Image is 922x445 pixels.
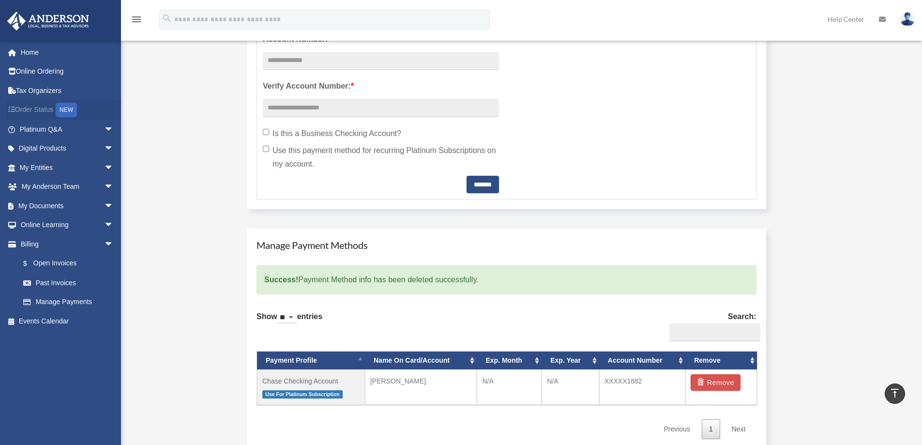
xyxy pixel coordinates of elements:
a: My Documentsarrow_drop_down [7,196,128,215]
span: Use For Platinum Subscription [262,390,343,399]
a: Order StatusNEW [7,100,128,120]
th: Name On Card/Account: activate to sort column ascending [365,352,477,369]
div: NEW [56,103,77,117]
span: arrow_drop_down [104,196,123,216]
label: Search: [665,310,756,342]
select: Showentries [277,312,297,323]
a: Online Learningarrow_drop_down [7,215,128,235]
a: 1 [702,419,720,439]
a: Digital Productsarrow_drop_down [7,139,128,158]
th: Exp. Month: activate to sort column ascending [477,352,542,369]
span: arrow_drop_down [104,120,123,139]
a: Tax Organizers [7,81,128,100]
h4: Manage Payment Methods [257,238,756,252]
a: My Anderson Teamarrow_drop_down [7,177,128,197]
th: Payment Profile: activate to sort column descending [257,352,365,369]
span: arrow_drop_down [104,177,123,197]
a: Next [725,419,753,439]
a: Previous [656,419,697,439]
img: Anderson Advisors Platinum Portal [4,12,92,31]
span: arrow_drop_down [104,139,123,159]
td: Chase Checking Account [257,369,365,405]
span: $ [29,258,33,270]
i: search [162,13,172,24]
label: Use this payment method for recurring Platinum Subscriptions on my account. [263,144,499,171]
button: Remove [691,374,741,391]
input: Search: [669,323,760,342]
label: Show entries [257,310,322,333]
td: [PERSON_NAME] [365,369,477,405]
th: Account Number: activate to sort column ascending [599,352,685,369]
i: vertical_align_top [889,387,901,399]
a: vertical_align_top [885,384,905,404]
td: N/A [542,369,599,405]
a: Online Ordering [7,62,128,81]
th: Remove: activate to sort column ascending [685,352,756,369]
span: arrow_drop_down [104,234,123,254]
a: $Open Invoices [14,254,128,274]
img: User Pic [900,12,915,26]
a: Home [7,43,128,62]
strong: Success! [264,276,298,284]
a: menu [131,17,142,25]
a: Events Calendar [7,311,128,331]
a: Past Invoices [14,273,128,292]
label: Is this a Business Checking Account? [263,127,499,140]
input: Use this payment method for recurring Platinum Subscriptions on my account. [263,146,269,152]
span: arrow_drop_down [104,158,123,178]
div: Payment Method info has been deleted successfully. [257,265,756,294]
label: Verify Account Number: [263,79,499,93]
input: Is this a Business Checking Account? [263,129,269,135]
th: Exp. Year: activate to sort column ascending [542,352,599,369]
a: Manage Payments [14,292,123,312]
span: arrow_drop_down [104,215,123,235]
i: menu [131,14,142,25]
a: My Entitiesarrow_drop_down [7,158,128,177]
td: N/A [477,369,542,405]
td: XXXXX1882 [599,369,685,405]
a: Billingarrow_drop_down [7,234,128,254]
a: Platinum Q&Aarrow_drop_down [7,120,128,139]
